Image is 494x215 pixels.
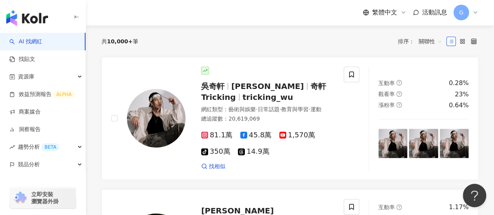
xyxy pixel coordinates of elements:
span: 互動率 [378,204,395,210]
span: question-circle [396,91,402,97]
a: searchAI 找網紅 [9,38,42,46]
span: rise [9,144,15,150]
span: 奇軒Tricking [201,82,326,102]
a: 找貼文 [9,55,35,63]
span: · [309,106,310,112]
a: 商案媒合 [9,108,41,116]
span: 81.1萬 [201,131,232,139]
div: 0.64% [449,101,469,110]
span: question-circle [396,204,402,210]
span: 趨勢分析 [18,138,59,156]
span: 找相似 [209,163,225,171]
span: 繁體中文 [372,8,397,17]
img: logo [6,10,48,26]
span: 觀看率 [378,91,395,97]
span: G [459,8,464,17]
span: 吳奇軒 [201,82,225,91]
div: BETA [41,143,59,151]
a: 洞察報告 [9,126,41,133]
span: question-circle [396,80,402,85]
img: post-image [409,129,438,158]
a: 效益預測報告ALPHA [9,91,75,98]
img: chrome extension [12,192,28,204]
span: 資源庫 [18,68,34,85]
div: 23% [455,90,469,99]
span: 互動率 [378,80,395,86]
span: question-circle [396,102,402,108]
span: · [256,106,257,112]
div: 排序： [398,35,446,48]
span: 藝術與娛樂 [228,106,256,112]
span: · [279,106,281,112]
iframe: Help Scout Beacon - Open [463,184,486,207]
div: 共 筆 [102,38,138,44]
span: 運動 [310,106,321,112]
img: KOL Avatar [127,89,185,147]
a: chrome extension立即安裝 瀏覽器外掛 [10,187,76,208]
span: tricking_wu [243,92,293,102]
img: post-image [440,129,469,158]
span: 10,000+ [107,38,133,44]
span: [PERSON_NAME] [231,82,304,91]
span: 活動訊息 [422,9,447,16]
span: 關聯性 [419,35,442,48]
span: 350萬 [201,147,230,156]
a: KOL Avatar吳奇軒[PERSON_NAME]奇軒Trickingtricking_wu網紅類型：藝術與娛樂·日常話題·教育與學習·運動總追蹤數：20,619,06981.1萬45.8萬1... [102,57,478,180]
div: 0.28% [449,79,469,87]
div: 總追蹤數 ： 20,619,069 [201,115,334,123]
span: 日常話題 [257,106,279,112]
span: 45.8萬 [240,131,271,139]
span: 14.9萬 [238,147,269,156]
span: 競品分析 [18,156,40,173]
a: 找相似 [201,163,225,171]
div: 網紅類型 ： [201,106,334,114]
span: 漲粉率 [378,102,395,108]
span: 教育與學習 [281,106,309,112]
img: post-image [378,129,407,158]
span: 立即安裝 瀏覽器外掛 [31,191,59,205]
div: 1.17% [449,203,469,211]
span: 1,570萬 [279,131,315,139]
